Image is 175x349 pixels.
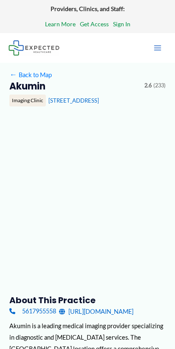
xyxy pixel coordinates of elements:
a: Learn More [45,19,76,30]
h2: Akumin [9,81,138,92]
a: [STREET_ADDRESS] [48,97,99,104]
span: (233) [153,81,166,91]
button: Main menu toggle [149,39,167,57]
h3: About this practice [9,295,165,306]
span: 2.6 [144,81,152,91]
a: [URL][DOMAIN_NAME] [59,306,133,317]
a: ←Back to Map [9,69,51,81]
div: Imaging Clinic [9,95,46,106]
img: Expected Healthcare Logo - side, dark font, small [8,40,59,55]
a: Get Access [80,19,109,30]
strong: Providers, Clinics, and Staff: [51,5,125,12]
a: Sign In [113,19,130,30]
a: 5617955558 [9,306,56,317]
span: ← [9,71,17,78]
